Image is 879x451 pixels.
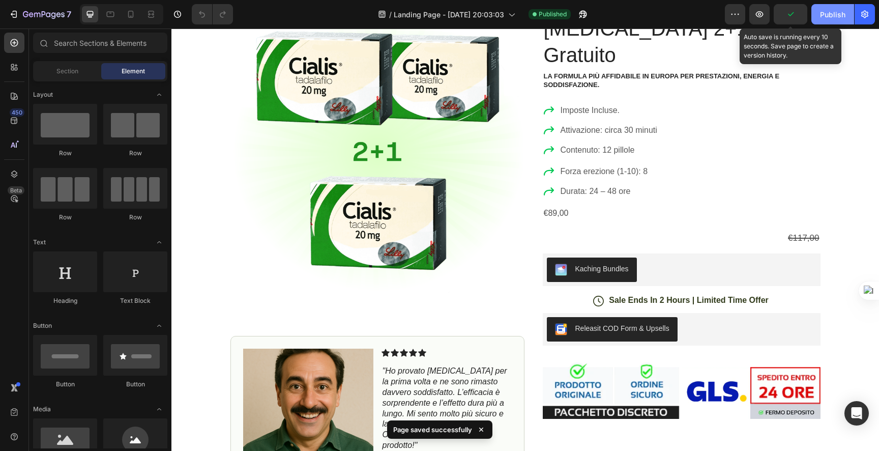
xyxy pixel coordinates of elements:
[211,338,336,421] i: "Ho provato [MEDICAL_DATA] per la prima volta e ne sono rimasto davvero soddisfatto. L’efficacia ...
[33,33,167,53] input: Search Sections & Elements
[844,401,869,426] div: Open Intercom Messenger
[33,213,97,222] div: Row
[33,380,97,389] div: Button
[33,238,46,247] span: Text
[371,177,649,193] div: €89,00
[10,108,24,117] div: 450
[33,296,97,305] div: Heading
[151,234,167,250] span: Toggle open
[404,235,457,246] div: Kaching Bundles
[437,267,597,277] p: Sale Ends In 2 Hours | Limited Time Offer
[389,9,392,20] span: /
[394,9,504,20] span: Landing Page - [DATE] 20:03:03
[389,137,477,149] p: Forza erezione (1-10): 8
[384,295,396,307] img: CKKYs5695_ICEAE=.webp
[72,320,202,450] img: gempages_586307541647033027-7d9998cb-9440-4dc9-8591-191301f3bba0.png
[372,44,648,61] p: La formula più affidabile in Europa per prestazioni, energia e soddisfazione.
[811,4,854,24] button: Publish
[389,157,477,169] p: Durata: 24 – 48 ore
[151,87,167,103] span: Toggle open
[103,380,167,389] div: Button
[192,4,233,24] div: Undo/Redo
[820,9,845,20] div: Publish
[56,67,78,76] span: Section
[389,96,486,108] p: Attivazione: circa 30 minuti
[67,8,71,20] p: 7
[4,4,76,24] button: 7
[539,10,567,19] span: Published
[371,333,649,390] img: gempages_586307541647033027-4322615f-14b7-4ae7-87f1-15149da38b57.webp
[389,76,486,88] p: Imposte Incluse.
[404,295,498,305] div: Releasit COD Form & Upsells
[33,149,97,158] div: Row
[371,201,649,219] div: €117,00
[103,213,167,222] div: Row
[33,90,53,99] span: Layout
[151,401,167,417] span: Toggle open
[375,289,506,313] button: Releasit COD Form & Upsells
[33,405,51,414] span: Media
[393,425,472,435] p: Page saved successfully
[103,149,167,158] div: Row
[122,67,145,76] span: Element
[384,235,396,247] img: KachingBundles.png
[389,116,486,128] p: Contenuto: 12 pillole
[375,229,465,253] button: Kaching Bundles
[103,296,167,305] div: Text Block
[33,321,52,330] span: Button
[151,318,167,334] span: Toggle open
[171,29,879,451] iframe: Design area
[8,186,24,194] div: Beta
